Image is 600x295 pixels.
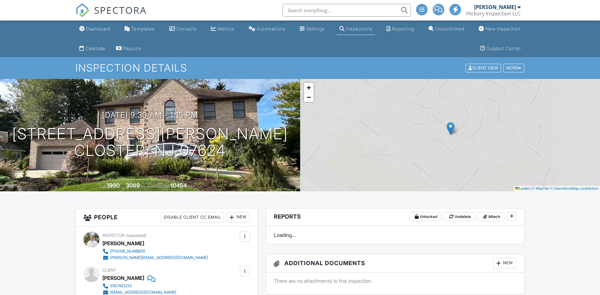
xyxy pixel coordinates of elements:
span: sq.ft. [188,184,196,188]
div: 3089 [126,182,140,189]
div: 5167491213 [110,283,132,289]
span: (requested) [126,233,146,238]
div: Disable Client CC Email [161,212,224,222]
span: Client [102,268,116,273]
div: Contacts [177,26,197,31]
a: Zoom in [304,83,314,92]
a: SPECTORA [75,9,147,22]
span: Built [99,184,106,188]
a: 5167491213 [102,283,176,289]
p: There are no attachments to this inspection. [274,277,517,284]
a: Metrics [208,23,237,35]
a: [PHONE_NUMBER] [102,248,208,255]
span: SPECTORA [94,3,147,17]
div: New [493,258,517,268]
a: Automations (Advanced) [246,23,288,35]
a: Unconfirmed [426,23,467,35]
div: Dashboard [86,26,110,31]
div: Calendar [85,46,106,51]
h3: People [76,208,258,227]
img: The Best Home Inspection Software - Spectora [75,3,90,17]
h3: [DATE] 9:30 am - 1:15 pm [102,111,198,119]
h3: Additional Documents [266,254,525,273]
div: More [503,64,524,73]
span: − [307,93,311,101]
input: Search everything... [283,4,411,17]
div: [PERSON_NAME] [102,273,144,283]
div: Automations [257,26,285,31]
a: Inspections [337,23,375,35]
a: Zoom out [304,92,314,102]
div: 1990 [107,182,120,189]
div: [PHONE_NUMBER] [110,249,145,254]
img: Marker [447,122,455,135]
a: Contacts [167,23,199,35]
a: Templates [122,23,157,35]
a: © MapTiler [532,187,550,190]
div: Templates [131,26,155,31]
div: 10454 [170,182,187,189]
div: [PERSON_NAME][EMAIL_ADDRESS][DOMAIN_NAME] [110,255,208,260]
div: Metrics [218,26,234,31]
a: Support Center [477,43,524,55]
a: Settings [297,23,327,35]
div: Client View [465,64,501,73]
div: Reporting [392,26,414,31]
a: Calendar [77,43,108,55]
div: Settings [306,26,325,31]
div: [PERSON_NAME] [102,239,144,248]
a: Payouts [113,43,144,55]
div: Payouts [123,46,141,51]
span: Inspector [102,233,125,238]
a: Dashboard [77,23,113,35]
span: Lot Size [156,184,170,188]
a: Client View [465,65,503,70]
a: © OpenStreetMap contributors [551,187,598,190]
div: [PERSON_NAME] [474,4,516,10]
a: [PERSON_NAME][EMAIL_ADDRESS][DOMAIN_NAME] [102,255,208,261]
span: + [307,83,311,91]
div: New [227,212,250,222]
h1: Inspection Details [75,62,525,74]
div: New Inspection [485,26,521,31]
a: New Inspection [476,23,523,35]
span: sq. ft. [141,184,150,188]
div: Unconfirmed [435,26,465,31]
div: Support Center [487,46,521,51]
div: Hickory Inspection LLC [466,10,521,17]
a: Leaflet [515,187,529,190]
div: [EMAIL_ADDRESS][DOMAIN_NAME] [110,290,176,295]
a: Reporting [384,23,417,35]
h1: [STREET_ADDRESS][PERSON_NAME] Closter, NJ 07624 [12,126,288,160]
div: Inspections [346,26,372,31]
span: | [530,187,531,190]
